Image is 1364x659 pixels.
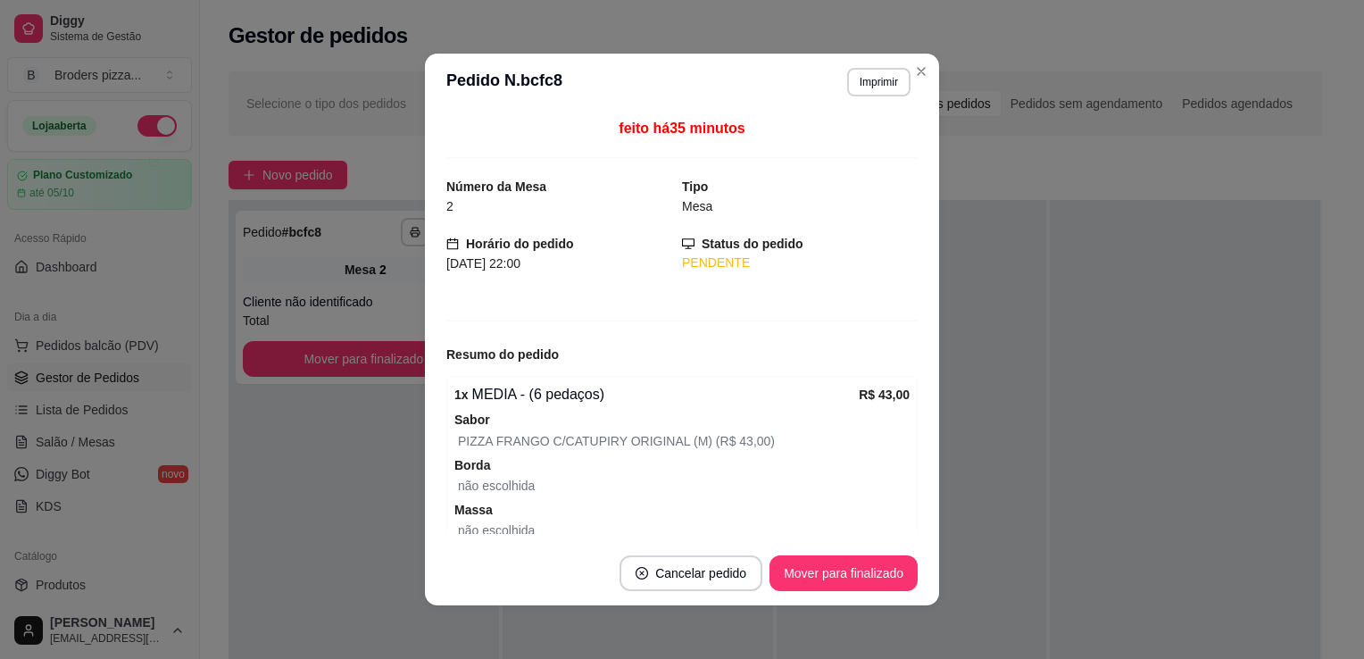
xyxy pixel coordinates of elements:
h3: Pedido N. bcfc8 [446,68,562,96]
span: [DATE] 22:00 [446,256,520,271]
button: Close [907,57,936,86]
span: close-circle [636,567,648,580]
strong: Horário do pedido [466,237,574,251]
span: feito há 35 minutos [619,121,744,136]
span: PIZZA FRANGO C/CATUPIRY ORIGINAL (M) [458,434,712,448]
span: calendar [446,238,459,250]
span: não escolhida [458,479,535,493]
strong: Número da Mesa [446,179,546,194]
span: não escolhida [458,523,535,538]
button: Imprimir [847,68,911,96]
button: Mover para finalizado [769,555,918,591]
strong: Tipo [682,179,708,194]
span: (R$ 43,00) [712,434,775,448]
div: MEDIA - (6 pedaços) [454,384,859,405]
span: 2 [446,199,453,213]
strong: Resumo do pedido [446,347,559,362]
strong: Status do pedido [702,237,803,251]
button: close-circleCancelar pedido [620,555,762,591]
strong: R$ 43,00 [859,388,910,402]
div: PENDENTE [682,254,918,272]
strong: Massa [454,503,493,517]
strong: 1 x [454,388,469,402]
span: Mesa [682,199,712,213]
span: desktop [682,238,694,250]
strong: Sabor [454,413,490,427]
strong: Borda [454,458,490,472]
